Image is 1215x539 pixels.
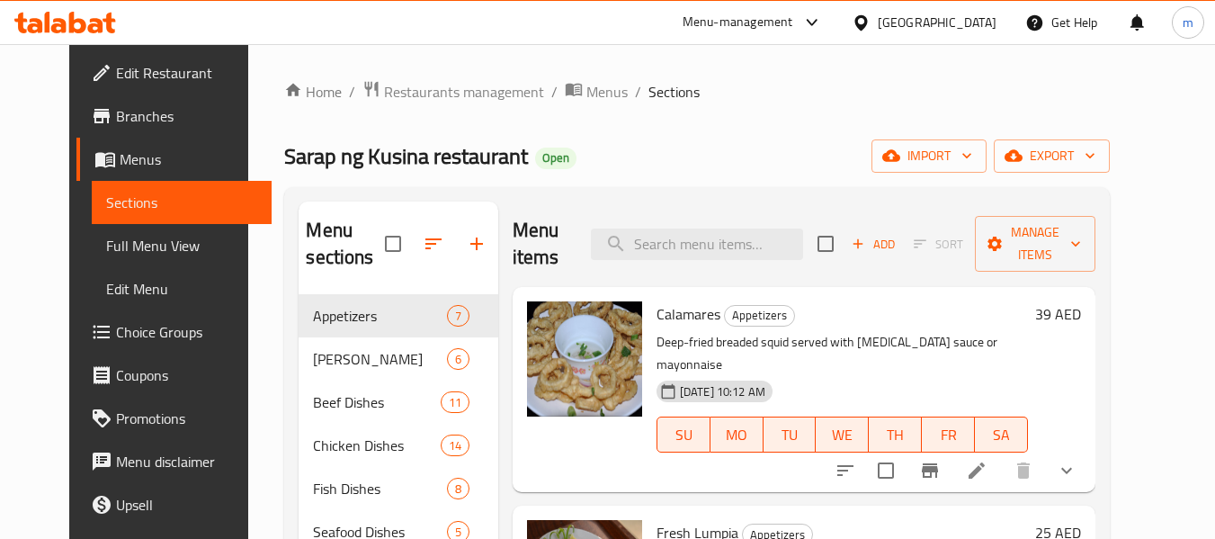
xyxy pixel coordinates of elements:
[922,417,975,453] button: FR
[116,451,258,472] span: Menu disclaimer
[76,440,272,483] a: Menu disclaimer
[710,417,764,453] button: MO
[764,417,817,453] button: TU
[116,408,258,429] span: Promotions
[116,364,258,386] span: Coupons
[299,337,497,381] div: [PERSON_NAME]6
[591,229,803,260] input: search
[76,483,272,526] a: Upsell
[120,148,258,170] span: Menus
[824,449,867,492] button: sort-choices
[412,222,455,265] span: Sort sections
[844,230,902,258] span: Add item
[902,230,975,258] span: Select section first
[665,422,703,448] span: SU
[349,81,355,103] li: /
[683,12,793,33] div: Menu-management
[299,294,497,337] div: Appetizers7
[76,397,272,440] a: Promotions
[362,80,544,103] a: Restaurants management
[284,136,528,176] span: Sarap ng Kusina restaurant
[442,394,469,411] span: 11
[313,478,446,499] span: Fish Dishes
[299,467,497,510] div: Fish Dishes8
[844,230,902,258] button: Add
[724,305,795,327] div: Appetizers
[657,331,1028,376] p: Deep-fried breaded squid served with [MEDICAL_DATA] sauce or mayonnaise
[447,348,469,370] div: items
[313,348,446,370] div: PAMELA Meals
[106,278,258,300] span: Edit Menu
[299,424,497,467] div: Chicken Dishes14
[116,321,258,343] span: Choice Groups
[313,435,440,456] div: Chicken Dishes
[876,422,915,448] span: TH
[76,138,272,181] a: Menus
[313,305,446,327] span: Appetizers
[586,81,628,103] span: Menus
[442,437,469,454] span: 14
[106,235,258,256] span: Full Menu View
[635,81,641,103] li: /
[657,417,710,453] button: SU
[989,221,1081,266] span: Manage items
[76,94,272,138] a: Branches
[76,354,272,397] a: Coupons
[284,80,1110,103] nav: breadcrumb
[657,301,720,328] span: Calamares
[871,139,987,173] button: import
[966,460,987,481] a: Edit menu item
[441,391,469,413] div: items
[565,80,628,103] a: Menus
[116,494,258,516] span: Upsell
[975,417,1028,453] button: SA
[867,452,905,490] span: Select to update
[673,383,773,400] span: [DATE] 10:12 AM
[1002,449,1045,492] button: delete
[374,225,412,263] span: Select all sections
[92,267,272,310] a: Edit Menu
[648,81,700,103] span: Sections
[313,348,446,370] span: [PERSON_NAME]
[92,181,272,224] a: Sections
[807,225,844,263] span: Select section
[384,81,544,103] span: Restaurants management
[535,148,576,169] div: Open
[448,351,469,368] span: 6
[771,422,809,448] span: TU
[448,308,469,325] span: 7
[823,422,862,448] span: WE
[116,105,258,127] span: Branches
[849,234,898,255] span: Add
[92,224,272,267] a: Full Menu View
[106,192,258,213] span: Sections
[299,381,497,424] div: Beef Dishes11
[1045,449,1088,492] button: show more
[551,81,558,103] li: /
[929,422,968,448] span: FR
[447,305,469,327] div: items
[284,81,342,103] a: Home
[441,435,469,456] div: items
[313,391,440,413] span: Beef Dishes
[1183,13,1193,32] span: m
[878,13,996,32] div: [GEOGRAPHIC_DATA]
[725,305,794,326] span: Appetizers
[1035,301,1081,327] h6: 39 AED
[76,51,272,94] a: Edit Restaurant
[116,62,258,84] span: Edit Restaurant
[1056,460,1077,481] svg: Show Choices
[455,222,498,265] button: Add section
[447,478,469,499] div: items
[718,422,756,448] span: MO
[76,310,272,354] a: Choice Groups
[994,139,1110,173] button: export
[886,145,972,167] span: import
[982,422,1021,448] span: SA
[869,417,922,453] button: TH
[1008,145,1095,167] span: export
[448,481,469,498] span: 8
